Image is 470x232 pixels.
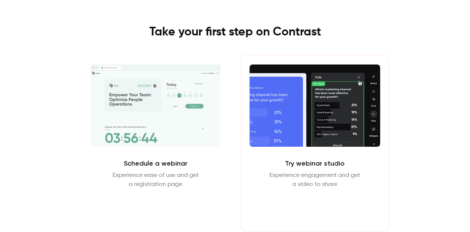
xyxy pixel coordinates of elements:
p: Experience engagement and get a video to share [269,171,360,189]
h2: Try webinar studio [285,159,345,168]
button: Enter Studio [291,198,339,216]
p: Experience ease of use and get a registration page [113,171,199,189]
h1: Take your first step on Contrast [66,25,404,40]
h2: Schedule a webinar [124,159,187,168]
